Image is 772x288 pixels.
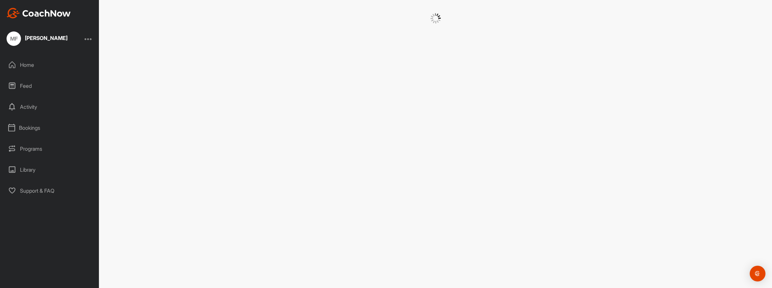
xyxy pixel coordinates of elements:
div: Bookings [4,120,96,136]
img: G6gVgL6ErOh57ABN0eRmCEwV0I4iEi4d8EwaPGI0tHgoAbU4EAHFLEQAh+QQFCgALACwIAA4AGAASAAAEbHDJSesaOCdk+8xg... [430,13,441,24]
div: Activity [4,99,96,115]
div: Open Intercom Messenger [750,266,765,281]
img: CoachNow [7,8,71,18]
div: Home [4,57,96,73]
div: [PERSON_NAME] [25,35,67,41]
div: Feed [4,78,96,94]
div: MF [7,31,21,46]
div: Support & FAQ [4,182,96,199]
div: Programs [4,141,96,157]
div: Library [4,162,96,178]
